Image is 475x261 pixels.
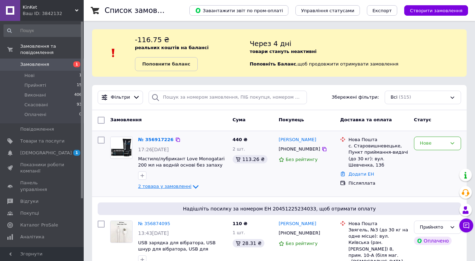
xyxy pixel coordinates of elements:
[404,5,468,16] button: Створити замовлення
[279,221,316,227] a: [PERSON_NAME]
[250,61,296,67] b: Поповніть Баланс
[20,246,65,259] span: Управління сайтом
[20,61,49,68] span: Замовлення
[138,221,170,226] a: № 356874095
[20,162,65,174] span: Показники роботи компанії
[348,221,408,227] div: Нова Пошта
[348,180,408,186] div: Післяплата
[24,72,35,79] span: Нові
[73,150,80,156] span: 1
[414,237,452,245] div: Оплачено
[135,36,169,44] span: -116.75 ₴
[420,140,447,147] div: Нове
[77,82,82,89] span: 15
[348,143,408,168] div: с. Старовишневецьке, Пункт приймання-видачі (до 30 кг): вул. Шевченка, 13б
[20,150,72,156] span: [DEMOGRAPHIC_DATA]
[108,48,119,58] img: :exclamation:
[77,102,82,108] span: 93
[233,146,245,152] span: 2 шт.
[301,8,354,13] span: Управління статусами
[138,230,169,236] span: 13:43[DATE]
[372,8,392,13] span: Експорт
[3,24,82,37] input: Пошук
[110,137,133,159] a: Фото товару
[138,156,225,181] a: Мастило/лубрикант Love Monogatari 200 мл на водній основі без запаху для анального та вагінальног...
[74,92,82,98] span: 406
[135,57,198,71] a: Поповнити баланс
[410,8,462,13] span: Створити замовлення
[110,221,133,243] a: Фото товару
[111,137,132,159] img: Фото товару
[23,4,75,10] span: KinKet
[138,137,174,142] a: № 356917226
[138,184,191,189] span: 2 товара у замовленні
[24,82,46,89] span: Прийняті
[233,155,267,163] div: 113.26 ₴
[295,5,360,16] button: Управління статусами
[277,145,322,154] div: [PHONE_NUMBER]
[233,117,246,122] span: Cума
[189,5,288,16] button: Завантажити звіт по пром-оплаті
[24,112,46,118] span: Оплачені
[233,137,248,142] span: 440 ₴
[414,117,431,122] span: Статус
[340,117,392,122] span: Доставка та оплата
[20,198,38,205] span: Відгуки
[195,7,283,14] span: Завантажити звіт по пром-оплаті
[20,234,44,240] span: Аналітика
[279,117,304,122] span: Покупець
[348,137,408,143] div: Нова Пошта
[233,221,248,226] span: 110 ₴
[100,205,458,212] span: Надішліть посилку за номером ЕН 20451225234033, щоб отримати оплату
[20,126,54,132] span: Повідомлення
[391,94,398,101] span: Всі
[286,157,318,162] span: Без рейтингу
[111,94,130,101] span: Фільтри
[149,91,307,104] input: Пошук за номером замовлення, ПІБ покупця, номером телефону, Email, номером накладної
[110,117,142,122] span: Замовлення
[105,6,175,15] h1: Список замовлень
[20,210,39,216] span: Покупці
[367,5,398,16] button: Експорт
[20,43,84,56] span: Замовлення та повідомлення
[332,94,379,101] span: Збережені фільтри:
[24,102,48,108] span: Скасовані
[286,241,318,246] span: Без рейтингу
[111,221,132,242] img: Фото товару
[20,222,58,228] span: Каталог ProSale
[348,171,374,177] a: Додати ЕН
[250,35,467,71] div: , щоб продовжити отримувати замовлення
[277,229,322,238] div: [PHONE_NUMBER]
[233,230,245,235] span: 1 шт.
[399,94,411,100] span: (515)
[73,61,80,67] span: 1
[233,239,264,247] div: 28.31 ₴
[79,72,82,79] span: 1
[23,10,84,17] div: Ваш ID: 3842132
[79,112,82,118] span: 0
[138,147,169,152] span: 17:26[DATE]
[250,49,317,54] b: товари стануть неактивні
[250,39,292,48] span: Через 4 дні
[20,138,65,144] span: Товари та послуги
[459,218,473,232] button: Чат з покупцем
[24,92,46,98] span: Виконані
[420,224,447,231] div: Прийнято
[279,137,316,143] a: [PERSON_NAME]
[397,8,468,13] a: Створити замовлення
[135,45,209,50] b: реальних коштів на балансі
[20,180,65,192] span: Панель управління
[142,61,190,67] b: Поповнити баланс
[138,184,200,189] a: 2 товара у замовленні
